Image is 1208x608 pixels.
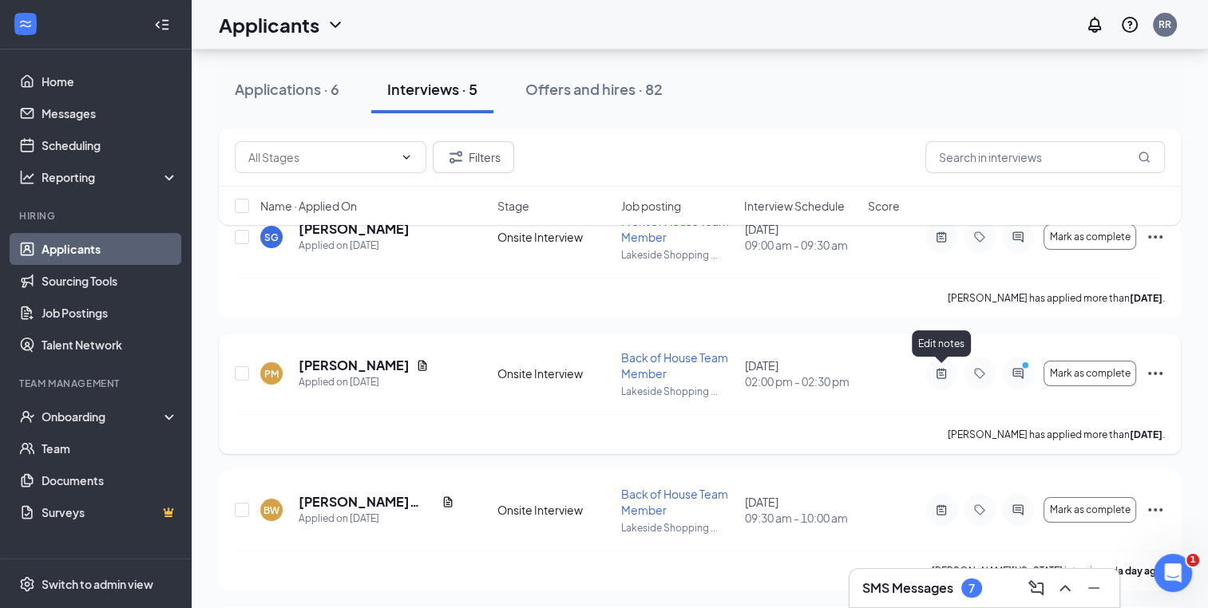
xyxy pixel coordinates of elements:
[1027,578,1046,598] svg: ComposeMessage
[1138,151,1151,164] svg: MagnifyingGlass
[1146,500,1165,519] svg: Ellipses
[1024,575,1049,601] button: ComposeMessage
[497,198,529,214] span: Stage
[1130,428,1162,440] b: [DATE]
[1050,368,1131,379] span: Mark as complete
[42,496,178,528] a: SurveysCrown
[235,79,339,99] div: Applications · 6
[42,65,178,97] a: Home
[1052,575,1078,601] button: ChevronUp
[912,330,971,357] div: Edit notes
[416,359,429,372] svg: Document
[19,169,35,185] svg: Analysis
[42,409,164,424] div: Onboarding
[621,248,735,262] p: Lakeside Shopping ...
[42,576,153,592] div: Switch to admin view
[19,209,175,223] div: Hiring
[970,503,989,516] svg: Tag
[1186,554,1199,567] span: 1
[42,265,178,297] a: Sourcing Tools
[621,214,729,244] span: Front of House Team Member
[19,409,35,424] svg: UserCheck
[42,329,178,361] a: Talent Network
[400,151,413,164] svg: ChevronDown
[1008,367,1028,380] svg: ActiveChat
[260,198,357,214] span: Name · Applied On
[621,198,681,214] span: Job posting
[1044,361,1136,386] button: Mark as complete
[1118,565,1162,577] b: a day ago
[248,148,394,166] input: All Stages
[948,428,1165,441] p: [PERSON_NAME] has applied more than .
[868,198,900,214] span: Score
[744,510,858,526] span: 09:30 am - 10:00 am
[1085,15,1104,34] svg: Notifications
[387,79,477,99] div: Interviews · 5
[525,79,663,99] div: Offers and hires · 82
[948,291,1165,305] p: [PERSON_NAME] has applied more than .
[621,487,728,517] span: Back of House Team Member
[497,365,612,381] div: Onsite Interview
[42,297,178,329] a: Job Postings
[744,237,858,253] span: 09:00 am - 09:30 am
[19,377,175,390] div: Team Management
[18,16,34,32] svg: WorkstreamLogo
[299,238,410,254] div: Applied on [DATE]
[925,141,1165,173] input: Search in interviews
[1050,504,1131,515] span: Mark as complete
[42,169,179,185] div: Reporting
[299,511,454,527] div: Applied on [DATE]
[42,233,178,265] a: Applicants
[744,198,845,214] span: Interview Schedule
[621,350,728,381] span: Back of House Team Member
[42,464,178,496] a: Documents
[42,129,178,161] a: Scheduling
[442,495,454,508] svg: Document
[932,503,951,516] svg: ActiveNote
[263,503,279,517] div: BW
[1084,578,1103,598] svg: Minimize
[621,385,735,398] p: Lakeside Shopping ...
[1158,18,1171,31] div: RR
[1154,554,1192,592] iframe: Intercom live chat
[264,367,279,381] div: PM
[744,373,858,389] span: 02:00 pm - 02:30 pm
[299,374,429,390] div: Applied on [DATE]
[219,11,319,38] h1: Applicants
[1130,292,1162,304] b: [DATE]
[1146,364,1165,383] svg: Ellipses
[299,357,410,374] h5: [PERSON_NAME]
[1044,497,1136,523] button: Mark as complete
[42,432,178,464] a: Team
[1081,575,1107,601] button: Minimize
[326,15,345,34] svg: ChevronDown
[1056,578,1075,598] svg: ChevronUp
[621,521,735,535] p: Lakeside Shopping ...
[1018,361,1037,373] svg: PrimaryDot
[497,502,612,518] div: Onsite Interview
[154,17,170,33] svg: Collapse
[932,367,951,380] svg: ActiveNote
[744,494,858,526] div: [DATE]
[1008,503,1028,516] svg: ActiveChat
[968,582,975,595] div: 7
[446,148,465,167] svg: Filter
[862,579,953,597] h3: SMS Messages
[970,367,989,380] svg: Tag
[19,576,35,592] svg: Settings
[433,141,514,173] button: Filter Filters
[1120,15,1139,34] svg: QuestionInfo
[744,357,858,389] div: [DATE]
[299,493,435,511] h5: [PERSON_NAME][US_STATE]
[42,97,178,129] a: Messages
[932,564,1165,578] p: [PERSON_NAME][US_STATE] interviewed .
